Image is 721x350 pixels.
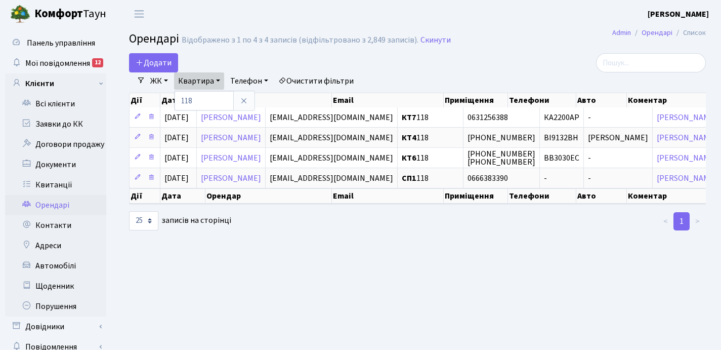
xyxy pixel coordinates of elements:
[444,93,508,107] th: Приміщення
[5,114,106,134] a: Заявки до КК
[164,173,189,184] span: [DATE]
[5,175,106,195] a: Квитанції
[92,58,103,67] div: 12
[270,132,393,143] span: [EMAIL_ADDRESS][DOMAIN_NAME]
[588,152,591,164] span: -
[5,236,106,256] a: Адреси
[5,276,106,296] a: Щоденник
[468,113,535,122] span: 0631256388
[129,53,178,72] a: Додати
[597,22,721,44] nav: breadcrumb
[468,134,535,142] span: [PHONE_NUMBER]
[5,215,106,236] a: Контакти
[402,134,459,142] span: 118
[174,72,224,90] a: Квартира
[576,188,627,204] th: Авто
[205,93,332,107] th: Орендар
[648,8,709,20] a: [PERSON_NAME]
[130,93,160,107] th: Дії
[270,152,393,164] span: [EMAIL_ADDRESS][DOMAIN_NAME]
[164,132,189,143] span: [DATE]
[5,94,106,114] a: Всі клієнти
[34,6,106,23] span: Таун
[205,188,332,204] th: Орендар
[420,35,451,45] a: Скинути
[129,30,179,48] span: Орендарі
[576,93,627,107] th: Авто
[201,112,261,123] a: [PERSON_NAME]
[642,27,672,38] a: Орендарі
[164,152,189,164] span: [DATE]
[402,112,416,123] b: КТ7
[129,211,158,230] select: записів на сторінці
[612,27,631,38] a: Admin
[126,6,152,22] button: Переключити навігацію
[444,188,508,204] th: Приміщення
[468,174,535,182] span: 0666383390
[5,73,106,94] a: Клієнти
[402,113,459,122] span: 118
[672,27,706,38] li: Список
[274,72,358,90] a: Очистити фільтри
[146,72,172,90] a: ЖК
[657,132,717,143] a: [PERSON_NAME]
[588,173,591,184] span: -
[182,35,418,45] div: Відображено з 1 по 4 з 4 записів (відфільтровано з 2,849 записів).
[402,174,459,182] span: 118
[226,72,272,90] a: Телефон
[673,212,690,230] a: 1
[508,93,576,107] th: Телефони
[657,112,717,123] a: [PERSON_NAME]
[588,132,648,143] span: [PERSON_NAME]
[332,93,444,107] th: Email
[25,58,90,69] span: Мої повідомлення
[5,154,106,175] a: Документи
[402,173,416,184] b: СП1
[508,188,576,204] th: Телефони
[34,6,83,22] b: Комфорт
[402,154,459,162] span: 118
[657,173,717,184] a: [PERSON_NAME]
[201,152,261,164] a: [PERSON_NAME]
[160,93,205,107] th: Дата
[402,132,416,143] b: КТ4
[544,134,579,142] span: ВІ9132ВН
[648,9,709,20] b: [PERSON_NAME]
[270,112,393,123] span: [EMAIL_ADDRESS][DOMAIN_NAME]
[10,4,30,24] img: logo.png
[5,134,106,154] a: Договори продажу
[160,188,205,204] th: Дата
[402,152,416,164] b: КТ6
[27,37,95,49] span: Панель управління
[544,154,579,162] span: BB3030EC
[270,173,393,184] span: [EMAIL_ADDRESS][DOMAIN_NAME]
[5,256,106,276] a: Автомобілі
[588,112,591,123] span: -
[5,317,106,337] a: Довідники
[5,53,106,73] a: Мої повідомлення12
[201,173,261,184] a: [PERSON_NAME]
[468,150,535,166] span: [PHONE_NUMBER] [PHONE_NUMBER]
[5,296,106,317] a: Порушення
[596,53,706,72] input: Пошук...
[5,33,106,53] a: Панель управління
[130,188,160,204] th: Дії
[136,57,172,68] span: Додати
[5,195,106,215] a: Орендарі
[164,112,189,123] span: [DATE]
[544,174,579,182] span: -
[129,211,231,230] label: записів на сторінці
[544,113,579,122] span: КА2200АР
[201,132,261,143] a: [PERSON_NAME]
[332,188,444,204] th: Email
